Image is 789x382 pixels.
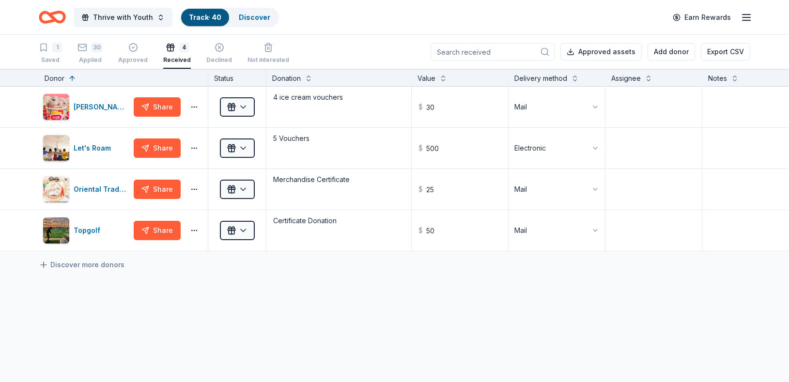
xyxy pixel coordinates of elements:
img: Image for Let's Roam [43,135,69,161]
textarea: Merchandise Certificate [267,170,410,209]
button: Not interested [248,39,289,69]
button: Add donor [648,43,695,61]
button: 30Applied [77,39,103,69]
button: Image for Oriental TradingOriental Trading [43,176,130,203]
div: [PERSON_NAME]'s Ice Creams [74,101,130,113]
div: Not interested [248,56,289,64]
button: Share [134,97,181,117]
a: Home [39,6,66,29]
button: Approved assets [560,43,642,61]
textarea: 5 Vouchers [267,129,410,168]
button: 1Saved [39,39,62,69]
button: Image for TopgolfTopgolf [43,217,130,244]
div: Value [418,73,435,84]
button: Thrive with Youth [74,8,172,27]
textarea: Certificate Donation [267,211,410,250]
button: Declined [206,39,232,69]
a: Discover more donors [39,259,124,271]
div: Let's Roam [74,142,115,154]
div: Topgolf [74,225,104,236]
div: Received [163,56,191,64]
div: Donor [45,73,64,84]
div: Delivery method [514,73,567,84]
img: Image for Oriental Trading [43,176,69,202]
div: 1 [52,43,62,52]
input: Search received [431,43,555,61]
div: Assignee [611,73,641,84]
div: Donation [272,73,301,84]
div: 30 [91,43,103,52]
button: Share [134,180,181,199]
div: Saved [39,56,62,64]
div: Oriental Trading [74,183,130,195]
button: Image for Let's RoamLet's Roam [43,135,130,162]
button: 4Received [163,39,191,69]
button: Export CSV [701,43,750,61]
textarea: 4 ice cream vouchers [267,88,410,126]
div: Declined [206,56,232,64]
div: Applied [77,56,103,64]
div: Approved [118,56,148,64]
img: Image for Topgolf [43,217,69,244]
button: Image for Amy's Ice Creams[PERSON_NAME]'s Ice Creams [43,93,130,121]
button: Track· 40Discover [180,8,279,27]
button: Approved [118,39,148,69]
span: Thrive with Youth [93,12,153,23]
div: Notes [708,73,727,84]
a: Earn Rewards [667,9,737,26]
img: Image for Amy's Ice Creams [43,94,69,120]
a: Track· 40 [189,13,221,21]
div: 4 [179,43,189,52]
button: Share [134,138,181,158]
button: Share [134,221,181,240]
a: Discover [239,13,270,21]
div: Status [208,69,266,86]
